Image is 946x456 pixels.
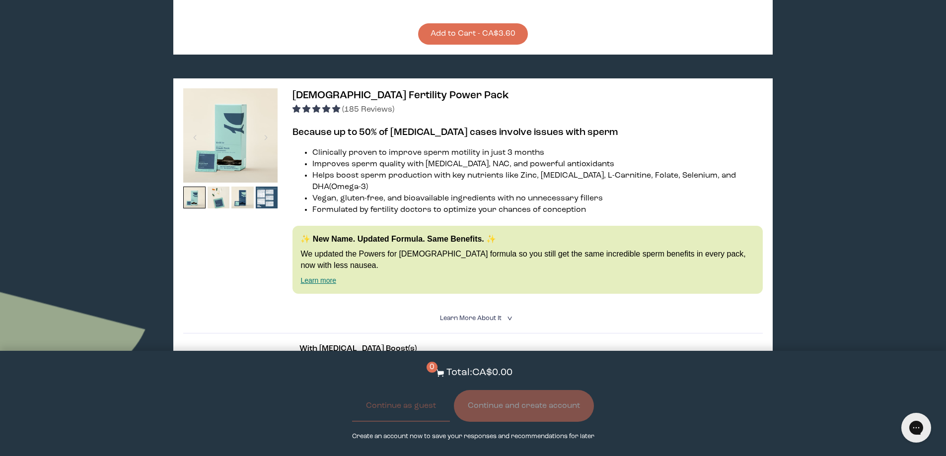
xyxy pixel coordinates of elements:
[183,187,206,209] img: thumbnail image
[299,343,647,355] p: With [MEDICAL_DATA] Boost(s)
[352,390,450,422] button: Continue as guest
[183,88,278,183] img: thumbnail image
[418,23,528,45] button: Add to Cart - CA$3.60
[352,432,594,441] p: Create an account now to save your responses and recommendations for later
[300,249,754,271] p: We updated the Powers for [DEMOGRAPHIC_DATA] formula so you still get the same incredible sperm b...
[292,126,762,139] h3: Because up to 50% of [MEDICAL_DATA] cases involve issues with sperm
[446,366,512,380] p: Total: CA$0.00
[440,314,507,323] summary: Learn More About it <
[454,390,594,422] button: Continue and create account
[256,187,278,209] img: thumbnail image
[504,316,513,321] i: <
[896,409,936,446] iframe: Gorgias live chat messenger
[292,90,509,101] span: [DEMOGRAPHIC_DATA] Fertility Power Pack
[300,276,336,284] a: Learn more
[312,193,762,204] li: Vegan, gluten-free, and bioavailable ingredients with no unnecessary fillers
[292,106,342,114] span: 4.94 stars
[312,170,762,193] li: Helps boost sperm production with key nutrients like Zinc, [MEDICAL_DATA], L-Carnitine, Folate, S...
[342,106,394,114] span: (185 Reviews)
[231,187,254,209] img: thumbnail image
[300,235,496,243] strong: ✨ New Name. Updated Formula. Same Benefits. ✨
[427,362,437,373] span: 0
[312,204,762,216] li: Formulated by fertility doctors to optimize your chances of conception
[312,159,762,170] li: Improves sperm quality with [MEDICAL_DATA], NAC, and powerful antioxidants
[440,315,502,322] span: Learn More About it
[312,147,762,159] li: Clinically proven to improve sperm motility in just 3 months
[208,187,230,209] img: thumbnail image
